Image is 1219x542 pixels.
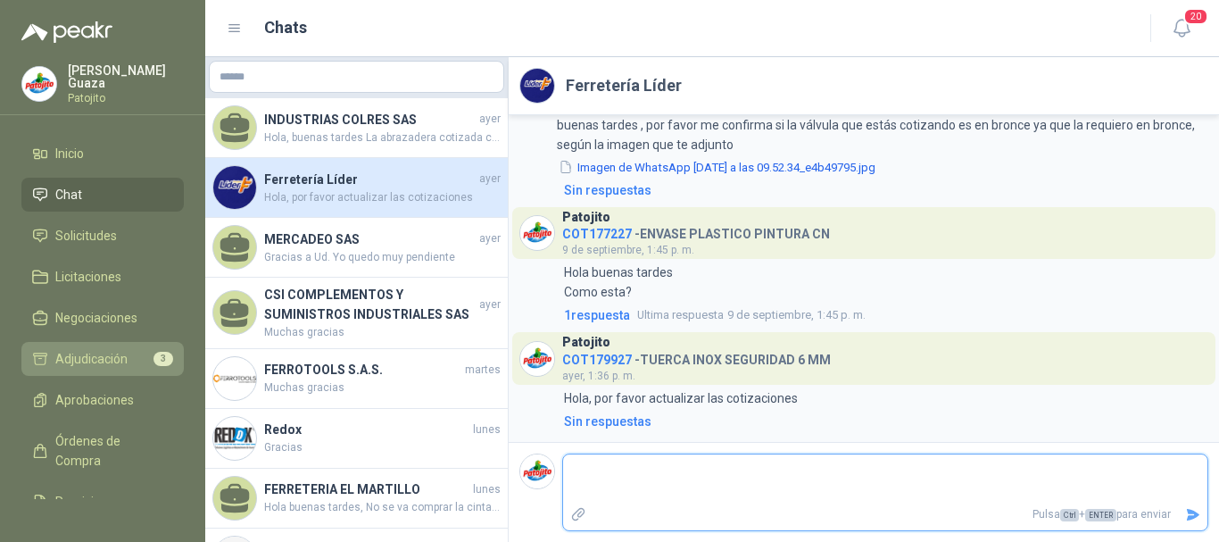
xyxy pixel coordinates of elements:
[562,222,830,239] h4: - ENVASE PLASTICO PINTURA CN
[562,244,694,256] span: 9 de septiembre, 1:45 p. m.
[205,158,508,218] a: Company LogoFerretería LíderayerHola, por favor actualizar las cotizaciones
[564,263,673,302] p: Hola buenas tardes Como esta?
[55,390,134,410] span: Aprobaciones
[21,383,184,417] a: Aprobaciones
[213,417,256,460] img: Company Logo
[205,469,508,529] a: FERRETERIA EL MARTILLOlunesHola buenas tardes, No se va comprar la cinta, ya que se requieren las...
[560,412,1208,431] a: Sin respuestas
[264,285,476,324] h4: CSI COMPLEMENTOS Y SUMINISTROS INDUSTRIALES SAS
[55,492,121,512] span: Remisiones
[473,421,501,438] span: lunes
[205,218,508,278] a: MERCADEO SASayerGracias a Ud. Yo quedo muy pendiente
[520,216,554,250] img: Company Logo
[479,171,501,188] span: ayer
[593,499,1179,530] p: Pulsa + para enviar
[264,420,469,439] h4: Redox
[22,67,56,101] img: Company Logo
[21,260,184,294] a: Licitaciones
[264,249,501,266] span: Gracias a Ud. Yo quedo muy pendiente
[264,379,501,396] span: Muchas gracias
[479,111,501,128] span: ayer
[264,324,501,341] span: Muchas gracias
[520,342,554,376] img: Company Logo
[205,98,508,158] a: INDUSTRIAS COLRES SASayerHola, buenas tardes La abrazadera cotizada cumple con todas las caracter...
[21,219,184,253] a: Solicitudes
[560,305,1208,325] a: 1respuestaUltima respuesta9 de septiembre, 1:45 p. m.
[21,485,184,519] a: Remisiones
[562,370,635,382] span: ayer, 1:36 p. m.
[21,424,184,478] a: Órdenes de Compra
[55,349,128,369] span: Adjudicación
[566,73,682,98] h2: Ferretería Líder
[264,170,476,189] h4: Ferretería Líder
[264,110,476,129] h4: INDUSTRIAS COLRES SAS
[473,481,501,498] span: lunes
[213,166,256,209] img: Company Logo
[479,296,501,313] span: ayer
[55,308,137,328] span: Negociaciones
[264,360,461,379] h4: FERROTOOLS S.A.S.
[520,69,554,103] img: Company Logo
[1060,509,1079,521] span: Ctrl
[562,227,632,241] span: COT177227
[562,348,831,365] h4: - TUERCA INOX SEGURIDAD 6 MM
[21,137,184,171] a: Inicio
[68,64,184,89] p: [PERSON_NAME] Guaza
[637,306,866,324] span: 9 de septiembre, 1:45 p. m.
[264,229,476,249] h4: MERCADEO SAS
[264,15,307,40] h1: Chats
[562,213,610,222] h3: Patojito
[264,129,501,146] span: Hola, buenas tardes La abrazadera cotizada cumple con todas las características solicitadas ?
[637,306,724,324] span: Ultima respuesta
[21,21,112,43] img: Logo peakr
[213,357,256,400] img: Company Logo
[21,178,184,212] a: Chat
[264,189,501,206] span: Hola, por favor actualizar las cotizaciones
[68,93,184,104] p: Patojito
[205,278,508,349] a: CSI COMPLEMENTOS Y SUMINISTROS INDUSTRIALES SASayerMuchas gracias
[21,301,184,335] a: Negociaciones
[55,226,117,246] span: Solicitudes
[205,409,508,469] a: Company LogoRedoxlunesGracias
[562,338,610,347] h3: Patojito
[564,412,651,431] div: Sin respuestas
[1085,509,1116,521] span: ENTER
[479,230,501,247] span: ayer
[1165,13,1198,45] button: 20
[560,180,1208,200] a: Sin respuestas
[153,352,173,366] span: 3
[264,439,501,456] span: Gracias
[520,454,554,488] img: Company Logo
[465,362,501,379] span: martes
[564,180,651,200] div: Sin respuestas
[563,499,593,530] label: Adjuntar archivos
[1183,8,1208,25] span: 20
[1178,499,1207,530] button: Enviar
[557,158,877,177] button: Imagen de WhatsApp [DATE] a las 09.52.34_e4b49795.jpg
[55,267,121,287] span: Licitaciones
[264,479,469,499] h4: FERRETERIA EL MARTILLO
[264,499,501,516] span: Hola buenas tardes, No se va comprar la cinta, ya que se requieren las 6 Unidades, y el proveedor...
[55,144,84,163] span: Inicio
[205,349,508,409] a: Company LogoFERROTOOLS S.A.S.martesMuchas gracias
[557,115,1209,154] p: buenas tardes , por favor me confirma si la válvula que estás cotizando es en bronce ya que la re...
[21,342,184,376] a: Adjudicación3
[55,185,82,204] span: Chat
[55,431,167,471] span: Órdenes de Compra
[564,305,630,325] span: 1 respuesta
[562,353,632,367] span: COT179927
[564,388,798,408] p: Hola, por favor actualizar las cotizaciones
